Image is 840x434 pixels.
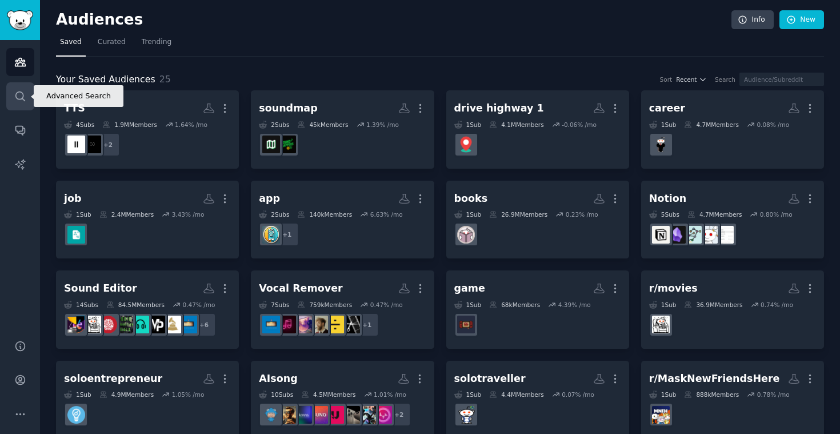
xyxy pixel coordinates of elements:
a: Vocal Remover7Subs759kMembers0.47% /mo+1faneditsLALALAIjackstauberLostwaveInstrumentalSongsaudioe... [251,270,434,349]
div: + 2 [387,403,411,427]
div: Notion [649,192,687,206]
div: drive highway 1 [454,101,544,116]
div: + 1 [275,222,299,246]
a: drive highway 11Sub4.1MMembers-0.06% /moroadtrip [446,90,629,169]
img: audioengineering [262,316,280,333]
img: todayilearned [99,316,117,333]
div: 5 Sub s [649,210,679,218]
div: 1.64 % /mo [175,121,207,129]
img: LALALAI [326,316,344,333]
div: app [259,192,280,206]
span: Trending [142,37,171,47]
img: BestMP3Ringtones [374,406,392,424]
div: 759k Members [297,301,352,309]
div: books [454,192,488,206]
div: Search [715,75,735,83]
img: udiomusic [326,406,344,424]
div: 14 Sub s [64,301,98,309]
div: 1 Sub [454,301,482,309]
div: 1 Sub [64,391,91,399]
div: 1 Sub [454,121,482,129]
img: ObsidianMD [668,226,686,244]
div: 68k Members [489,301,540,309]
div: 140k Members [297,210,352,218]
img: Ringtones [358,406,376,424]
img: AISongGenerator [294,406,312,424]
span: Recent [676,75,697,83]
div: 6.63 % /mo [370,210,403,218]
div: 0.23 % /mo [566,210,598,218]
div: 1 Sub [649,301,677,309]
div: career [649,101,685,116]
img: iphone [342,406,360,424]
div: 2 Sub s [259,210,289,218]
div: 7 Sub s [259,301,289,309]
img: SoundMappers [278,136,296,153]
img: Entrepreneur [67,406,85,424]
a: job1Sub2.4MMembers3.43% /mojobs [56,181,239,259]
img: AISongParodies [278,406,296,424]
a: Saved [56,33,86,57]
div: AIsong [259,372,297,386]
div: 0.78 % /mo [757,391,790,399]
a: career1Sub4.7MMembers0.08% /mocareerguidance [641,90,824,169]
img: solotravel [457,406,475,424]
img: AppIdeas [262,226,280,244]
div: 4.39 % /mo [558,301,591,309]
div: 1 Sub [64,210,91,218]
img: singing [163,316,181,333]
div: 4 Sub s [64,121,94,129]
img: PKMS [684,226,702,244]
div: 1.05 % /mo [172,391,205,399]
a: app2Subs140kMembers6.63% /mo+1AppIdeas [251,181,434,259]
img: cozygames [457,316,475,333]
button: Recent [676,75,707,83]
div: 26.9M Members [489,210,547,218]
img: Notion [652,226,670,244]
div: 4.5M Members [301,391,355,399]
img: VideoEditing [67,316,85,333]
div: 0.80 % /mo [760,210,793,218]
div: 10 Sub s [259,391,293,399]
div: TTS [64,101,85,116]
img: musicproduction [147,316,165,333]
img: roadtrip [457,136,475,153]
img: SunoAI [310,406,328,424]
div: 36.9M Members [684,301,742,309]
div: 0.47 % /mo [182,301,215,309]
img: ElevenLabs [67,136,85,153]
div: 1.39 % /mo [366,121,399,129]
div: 0.08 % /mo [757,121,789,129]
div: 4.4M Members [489,391,543,399]
img: Lostwave [294,316,312,333]
div: Vocal Remover [259,281,342,296]
a: soundmap2Subs45kMembers1.39% /moSoundMappersSoundmap [251,90,434,169]
h2: Audiences [56,11,731,29]
a: Info [731,10,774,30]
a: Trending [138,33,175,57]
img: Soundmap [262,136,280,153]
div: soloentrepreneur [64,372,162,386]
div: soundmap [259,101,317,116]
img: books [457,226,475,244]
div: 3.43 % /mo [172,210,205,218]
img: SongMakerLab [131,316,149,333]
div: + 1 [355,313,379,337]
img: audioengineering [179,316,197,333]
img: InstrumentalSongs [278,316,296,333]
div: 4.7M Members [687,210,742,218]
div: 45k Members [297,121,348,129]
div: solotraveller [454,372,526,386]
div: 1.9M Members [102,121,157,129]
img: fanedits [342,316,360,333]
span: Your Saved Audiences [56,73,155,87]
div: 0.74 % /mo [761,301,793,309]
img: jackstauber [310,316,328,333]
div: 4.7M Members [684,121,738,129]
div: r/MaskNewFriendsHere [649,372,780,386]
a: Notion5Subs4.7MMembers0.80% /moNotiontemplatesproductivityPKMSObsidianMDNotion [641,181,824,259]
a: books1Sub26.9MMembers0.23% /mobooks [446,181,629,259]
img: AudioProductionDeals [115,316,133,333]
span: Saved [60,37,82,47]
img: ArtificialInteligence [83,136,101,153]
